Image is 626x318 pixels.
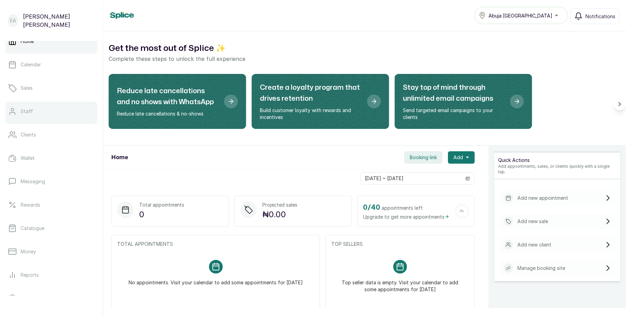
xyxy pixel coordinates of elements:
div: Create a loyalty program that drives retention [252,74,389,129]
h1: Home [111,153,128,162]
svg: calendar [465,176,470,181]
span: 0 % [460,210,464,213]
p: Rewards [21,201,40,208]
span: Booking link [410,154,437,161]
a: Wallet [6,149,97,168]
p: Clients [21,131,36,138]
p: Build customer loyalty with rewards and incentives [260,107,362,121]
button: Add [448,151,475,164]
button: Notifications [571,8,619,24]
a: Settings [6,289,97,308]
a: Sales [6,78,97,98]
p: Total appointments [139,201,184,208]
p: Home [21,38,34,45]
h2: Create a loyalty program that drives retention [260,82,362,104]
h2: Get the most out of Splice ✨ [109,42,620,55]
p: Messaging [21,178,45,185]
a: Clients [6,125,97,144]
p: Complete these steps to unlock the full experience [109,55,620,63]
span: Abuja [GEOGRAPHIC_DATA] [488,12,552,19]
p: TOP SELLERS [331,241,469,248]
p: Add new appointment [517,195,568,201]
p: Manage booking site [517,265,565,272]
p: TOTAL APPOINTMENTS [117,241,314,248]
p: EA [10,17,16,24]
a: Home [6,32,97,51]
p: Staff [21,108,33,115]
div: Reduce late cancellations and no shows with WhatsApp [109,74,246,129]
p: Reports [21,272,39,278]
p: Projected sales [262,201,297,208]
span: Upgrade to get more appointments [363,213,449,220]
h2: Reduce late cancellations and no shows with WhatsApp [117,86,219,108]
p: Top seller data is empty. Visit your calendar to add some appointments for [DATE] [340,274,461,293]
a: Staff [6,102,97,121]
p: ₦0.00 [262,208,297,221]
a: Money [6,242,97,261]
a: Messaging [6,172,97,191]
a: Catalogue [6,219,97,238]
p: No appointments. Visit your calendar to add some appointments for [DATE] [129,274,303,286]
button: Scroll right [614,98,626,110]
input: Select date [361,173,461,184]
button: Booking link [404,151,442,164]
button: Abuja [GEOGRAPHIC_DATA] [474,7,568,24]
p: Add new sale [517,218,548,225]
p: Reduce late cancellations & no-shows [117,110,219,117]
p: [PERSON_NAME] [PERSON_NAME] [23,12,95,29]
a: Calendar [6,55,97,74]
h2: 0 / 40 [363,202,380,213]
p: Catalogue [21,225,44,232]
p: Sales [21,85,33,91]
a: Reports [6,265,97,285]
span: appointments left [382,205,423,211]
span: Add [453,154,463,161]
p: Quick Actions [498,157,616,164]
h2: Stay top of mind through unlimited email campaigns [403,82,505,104]
a: Rewards [6,195,97,215]
p: Send targeted email campaigns to your clients [403,107,505,121]
p: Wallet [21,155,35,162]
span: Notifications [585,13,615,20]
p: Calendar [21,61,41,68]
p: Settings [21,295,40,302]
p: Add appointments, sales, or clients quickly with a single tap. [498,164,616,175]
p: 0 [139,208,184,221]
div: Stay top of mind through unlimited email campaigns [395,74,532,129]
p: Add new client [517,241,551,248]
p: Money [21,248,36,255]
